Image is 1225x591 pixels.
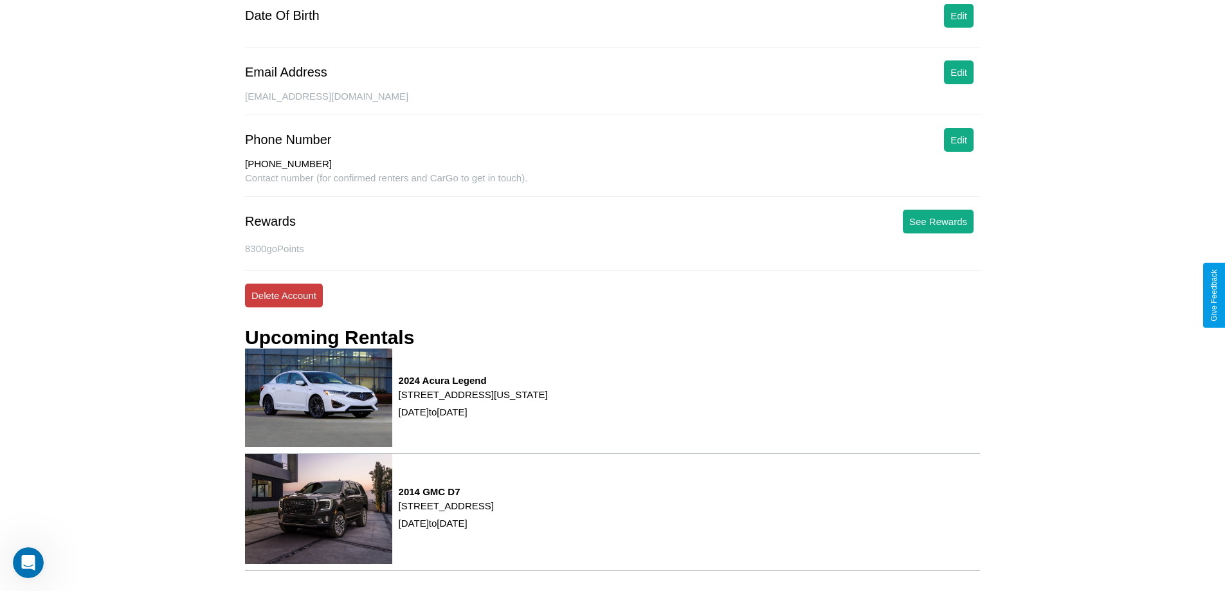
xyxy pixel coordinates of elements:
img: rental [245,454,392,564]
div: Date Of Birth [245,8,320,23]
button: Edit [944,60,974,84]
h3: 2014 GMC D7 [399,486,494,497]
p: 8300 goPoints [245,240,980,257]
div: [EMAIL_ADDRESS][DOMAIN_NAME] [245,91,980,115]
p: [DATE] to [DATE] [399,514,494,532]
div: Give Feedback [1210,269,1219,322]
p: [STREET_ADDRESS] [399,497,494,514]
div: [PHONE_NUMBER] [245,158,980,172]
button: Delete Account [245,284,323,307]
h3: 2024 Acura Legend [399,375,548,386]
h3: Upcoming Rentals [245,327,414,349]
div: Rewards [245,214,296,229]
div: Contact number (for confirmed renters and CarGo to get in touch). [245,172,980,197]
button: See Rewards [903,210,974,233]
img: rental [245,349,392,447]
div: Email Address [245,65,327,80]
div: Phone Number [245,132,332,147]
p: [STREET_ADDRESS][US_STATE] [399,386,548,403]
button: Edit [944,4,974,28]
p: [DATE] to [DATE] [399,403,548,421]
button: Edit [944,128,974,152]
iframe: Intercom live chat [13,547,44,578]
